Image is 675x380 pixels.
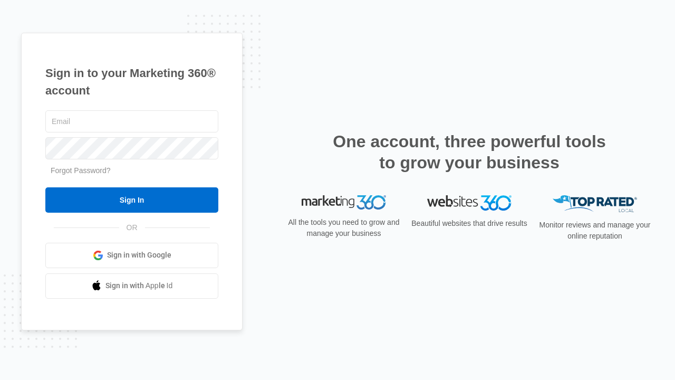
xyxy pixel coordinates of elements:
[302,195,386,210] img: Marketing 360
[45,64,218,99] h1: Sign in to your Marketing 360® account
[553,195,637,213] img: Top Rated Local
[45,187,218,213] input: Sign In
[45,273,218,299] a: Sign in with Apple Id
[105,280,173,291] span: Sign in with Apple Id
[107,250,171,261] span: Sign in with Google
[285,217,403,239] p: All the tools you need to grow and manage your business
[410,218,528,229] p: Beautiful websites that drive results
[45,243,218,268] a: Sign in with Google
[536,220,654,242] p: Monitor reviews and manage your online reputation
[51,166,111,175] a: Forgot Password?
[119,222,145,233] span: OR
[45,110,218,132] input: Email
[427,195,512,211] img: Websites 360
[330,131,609,173] h2: One account, three powerful tools to grow your business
